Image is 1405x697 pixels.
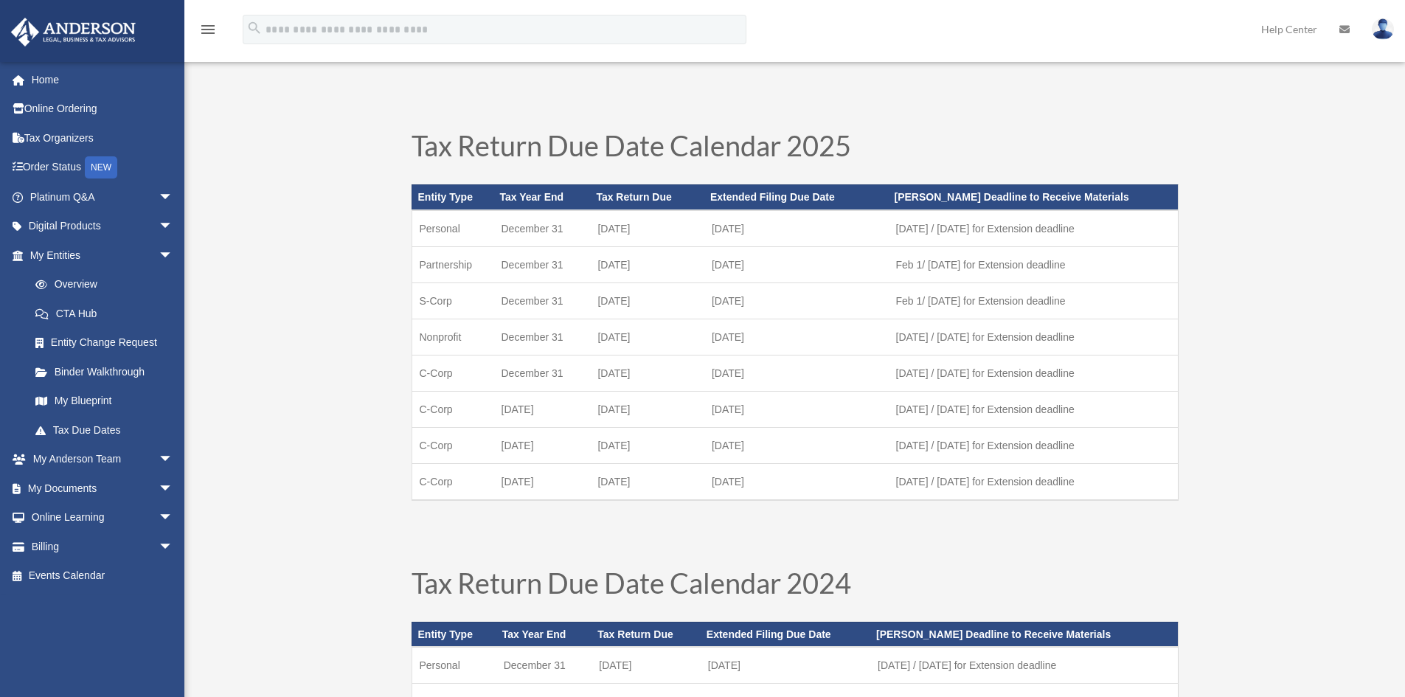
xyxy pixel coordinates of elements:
[412,210,494,247] td: Personal
[10,240,195,270] a: My Entitiesarrow_drop_down
[704,463,889,500] td: [DATE]
[412,246,494,282] td: Partnership
[889,463,1178,500] td: [DATE] / [DATE] for Extension deadline
[21,270,195,299] a: Overview
[10,94,195,124] a: Online Ordering
[199,26,217,38] a: menu
[412,131,1179,167] h1: Tax Return Due Date Calendar 2025
[159,445,188,475] span: arrow_drop_down
[494,391,591,427] td: [DATE]
[704,282,889,319] td: [DATE]
[870,622,1178,647] th: [PERSON_NAME] Deadline to Receive Materials
[10,445,195,474] a: My Anderson Teamarrow_drop_down
[10,212,195,241] a: Digital Productsarrow_drop_down
[10,503,195,533] a: Online Learningarrow_drop_down
[592,647,701,684] td: [DATE]
[412,355,494,391] td: C-Corp
[889,391,1178,427] td: [DATE] / [DATE] for Extension deadline
[704,210,889,247] td: [DATE]
[590,355,704,391] td: [DATE]
[246,20,263,36] i: search
[412,427,494,463] td: C-Corp
[704,427,889,463] td: [DATE]
[21,415,188,445] a: Tax Due Dates
[494,319,591,355] td: December 31
[85,156,117,178] div: NEW
[159,182,188,212] span: arrow_drop_down
[412,282,494,319] td: S-Corp
[889,210,1178,247] td: [DATE] / [DATE] for Extension deadline
[159,240,188,271] span: arrow_drop_down
[10,474,195,503] a: My Documentsarrow_drop_down
[590,463,704,500] td: [DATE]
[21,357,195,386] a: Binder Walkthrough
[159,503,188,533] span: arrow_drop_down
[10,532,195,561] a: Billingarrow_drop_down
[412,319,494,355] td: Nonprofit
[590,282,704,319] td: [DATE]
[704,355,889,391] td: [DATE]
[889,282,1178,319] td: Feb 1/ [DATE] for Extension deadline
[870,647,1178,684] td: [DATE] / [DATE] for Extension deadline
[10,182,195,212] a: Platinum Q&Aarrow_drop_down
[590,427,704,463] td: [DATE]
[701,647,870,684] td: [DATE]
[494,427,591,463] td: [DATE]
[494,210,591,247] td: December 31
[159,532,188,562] span: arrow_drop_down
[412,647,496,684] td: Personal
[412,622,496,647] th: Entity Type
[889,246,1178,282] td: Feb 1/ [DATE] for Extension deadline
[704,184,889,209] th: Extended Filing Due Date
[496,622,592,647] th: Tax Year End
[590,246,704,282] td: [DATE]
[10,153,195,183] a: Order StatusNEW
[889,319,1178,355] td: [DATE] / [DATE] for Extension deadline
[701,622,870,647] th: Extended Filing Due Date
[1372,18,1394,40] img: User Pic
[412,391,494,427] td: C-Corp
[704,319,889,355] td: [DATE]
[21,386,195,416] a: My Blueprint
[10,561,195,591] a: Events Calendar
[889,427,1178,463] td: [DATE] / [DATE] for Extension deadline
[494,355,591,391] td: December 31
[412,463,494,500] td: C-Corp
[494,246,591,282] td: December 31
[494,282,591,319] td: December 31
[21,299,195,328] a: CTA Hub
[494,463,591,500] td: [DATE]
[704,246,889,282] td: [DATE]
[159,474,188,504] span: arrow_drop_down
[590,184,704,209] th: Tax Return Due
[199,21,217,38] i: menu
[494,184,591,209] th: Tax Year End
[590,210,704,247] td: [DATE]
[592,622,701,647] th: Tax Return Due
[496,647,592,684] td: December 31
[889,355,1178,391] td: [DATE] / [DATE] for Extension deadline
[590,319,704,355] td: [DATE]
[21,328,195,358] a: Entity Change Request
[10,123,195,153] a: Tax Organizers
[10,65,195,94] a: Home
[704,391,889,427] td: [DATE]
[7,18,140,46] img: Anderson Advisors Platinum Portal
[412,184,494,209] th: Entity Type
[412,569,1179,604] h1: Tax Return Due Date Calendar 2024
[159,212,188,242] span: arrow_drop_down
[889,184,1178,209] th: [PERSON_NAME] Deadline to Receive Materials
[590,391,704,427] td: [DATE]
